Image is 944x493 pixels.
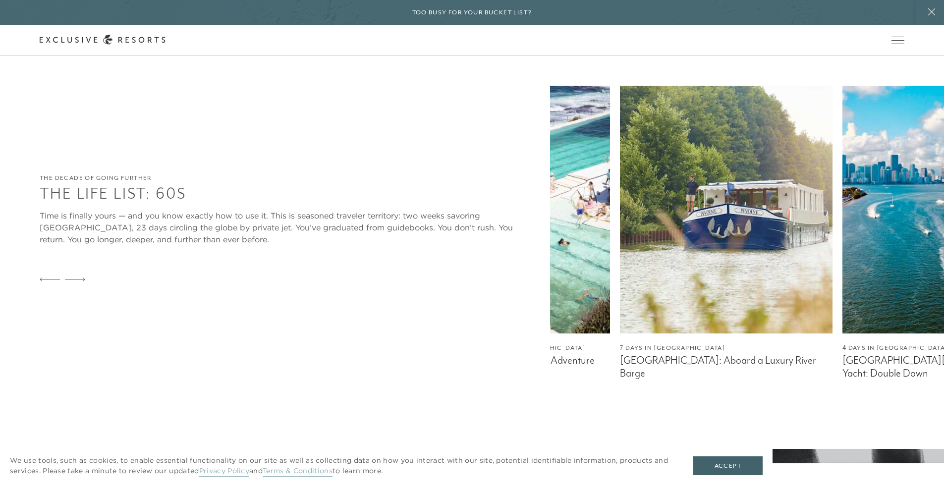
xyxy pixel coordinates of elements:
[10,455,673,476] p: We use tools, such as cookies, to enable essential functionality on our site as well as collectin...
[693,456,763,475] button: Accept
[891,37,904,44] button: Open navigation
[620,343,832,353] figcaption: 7 Days In [GEOGRAPHIC_DATA]
[40,210,540,245] div: Time is finally yours — and you know exactly how to use it. This is seasoned traveler territory: ...
[620,354,832,379] figcaption: [GEOGRAPHIC_DATA]: Aboard a Luxury River Barge
[412,8,532,17] h6: Too busy for your bucket list?
[40,173,540,183] h6: The Decade of Going Further
[263,466,333,477] a: Terms & Conditions
[199,466,249,477] a: Privacy Policy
